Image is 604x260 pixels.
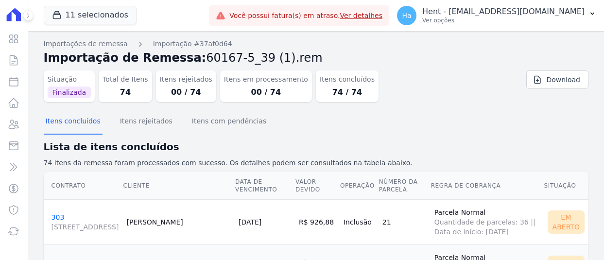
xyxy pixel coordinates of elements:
th: Contrato [44,172,123,200]
th: Situação [544,172,588,200]
dt: Itens em processamento [224,74,308,85]
dd: 00 / 74 [224,87,308,98]
p: 74 itens da remessa foram processados com sucesso. Os detalhes podem ser consultados na tabela ab... [44,158,588,168]
th: Valor devido [295,172,340,200]
div: Em Aberto [548,210,585,234]
span: [STREET_ADDRESS] [52,222,119,232]
span: Finalizada [48,87,91,98]
dt: Itens rejeitados [160,74,212,85]
th: Operação [340,172,379,200]
p: Hent - [EMAIL_ADDRESS][DOMAIN_NAME] [422,7,585,17]
td: [DATE] [235,199,295,244]
a: Ver detalhes [340,12,382,19]
dt: Itens concluídos [320,74,375,85]
button: Itens rejeitados [118,109,174,135]
a: 303[STREET_ADDRESS] [52,213,119,232]
span: 60167-5_39 (1).rem [206,51,323,65]
button: 11 selecionados [44,6,137,24]
h2: Importação de Remessa: [44,49,588,67]
nav: Breadcrumb [44,39,588,49]
span: Quantidade de parcelas: 36 || Data de início: [DATE] [434,217,540,237]
td: 21 [379,199,431,244]
a: Download [526,70,588,89]
span: Você possui fatura(s) em atraso. [229,11,382,21]
button: Itens com pendências [190,109,268,135]
th: Data de Vencimento [235,172,295,200]
th: Regra de Cobrança [431,172,544,200]
button: Itens concluídos [44,109,103,135]
p: Ver opções [422,17,585,24]
span: Ha [402,12,411,19]
a: Importações de remessa [44,39,128,49]
td: [PERSON_NAME] [122,199,235,244]
th: Número da Parcela [379,172,431,200]
dd: 00 / 74 [160,87,212,98]
dd: 74 / 74 [320,87,375,98]
td: Inclusão [340,199,379,244]
dt: Situação [48,74,91,85]
dt: Total de Itens [103,74,148,85]
td: Parcela Normal [431,199,544,244]
dd: 74 [103,87,148,98]
a: Importação #37af0d64 [153,39,232,49]
button: Ha Hent - [EMAIL_ADDRESS][DOMAIN_NAME] Ver opções [389,2,604,29]
th: Cliente [122,172,235,200]
h2: Lista de itens concluídos [44,139,588,154]
td: R$ 926,88 [295,199,340,244]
